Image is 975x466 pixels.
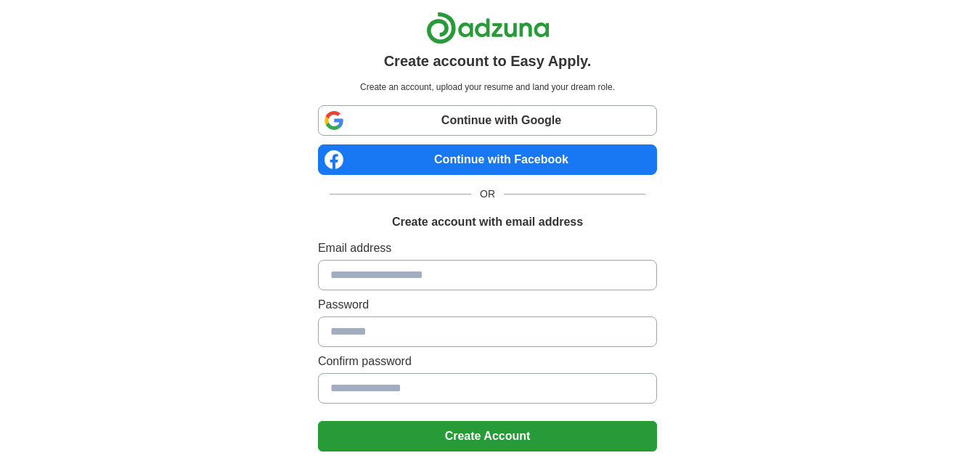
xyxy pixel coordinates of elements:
img: Adzuna logo [426,12,550,44]
label: Confirm password [318,353,657,370]
span: OR [471,187,504,202]
a: Continue with Facebook [318,144,657,175]
label: Password [318,296,657,314]
h1: Create account with email address [392,213,583,231]
p: Create an account, upload your resume and land your dream role. [321,81,654,94]
a: Continue with Google [318,105,657,136]
button: Create Account [318,421,657,451]
label: Email address [318,240,657,257]
h1: Create account to Easy Apply. [384,50,592,72]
